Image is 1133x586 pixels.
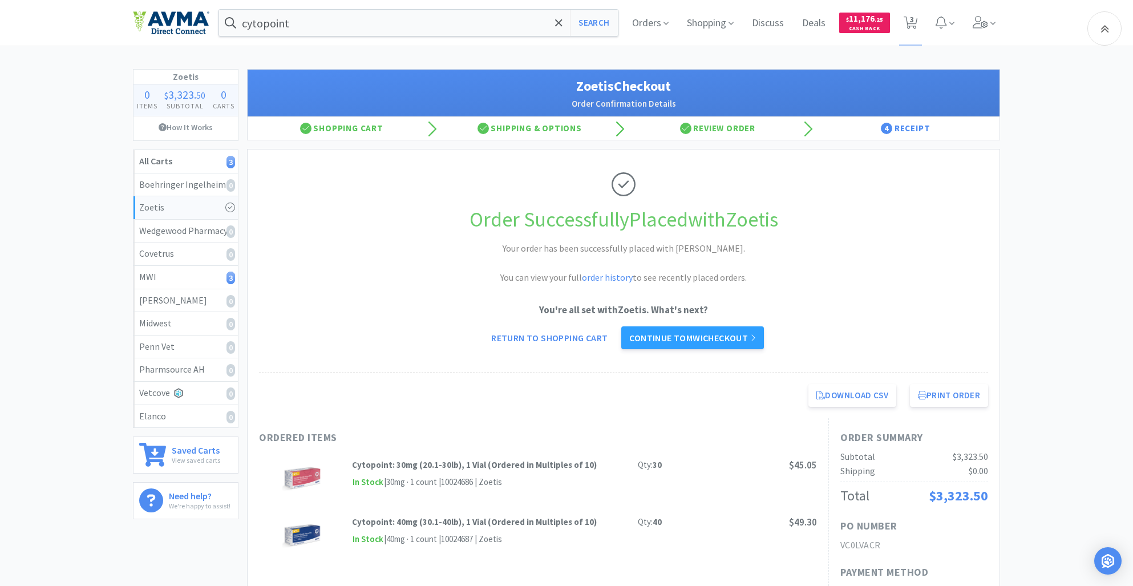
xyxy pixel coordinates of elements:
h1: PO Number [840,518,897,535]
h4: Items [133,100,161,111]
strong: 40 [653,516,662,527]
span: 4 [881,123,892,134]
h1: Order Summary [840,430,988,446]
strong: 30 [653,459,662,470]
input: Search by item, sku, manufacturer, ingredient, size... [219,10,618,36]
button: Print Order [910,384,988,407]
span: Cash Back [846,26,883,33]
span: 0 [144,87,150,102]
p: View saved carts [172,455,220,466]
span: $ [846,16,849,23]
a: Saved CartsView saved carts [133,437,238,474]
i: 0 [226,179,235,192]
i: 0 [226,341,235,354]
h1: Payment Method [840,564,928,581]
a: MWI3 [133,266,238,289]
img: e4e33dab9f054f5782a47901c742baa9_102.png [133,11,209,35]
button: Search [570,10,617,36]
span: 11,176 [846,13,883,24]
p: We're happy to assist! [169,500,230,511]
div: Elanco [139,409,232,424]
div: Review Order [624,117,812,140]
div: Vetcove [139,386,232,401]
a: All Carts3 [133,150,238,173]
div: MWI [139,270,232,285]
span: In Stock [352,475,384,490]
a: 3 [899,19,922,30]
h6: Saved Carts [172,443,220,455]
h1: Zoetis Checkout [259,75,988,97]
span: . 25 [875,16,883,23]
a: Discuss [747,18,788,29]
div: Wedgewood Pharmacy [139,224,232,239]
div: Midwest [139,316,232,331]
h2: Order Confirmation Details [259,97,988,111]
i: 0 [226,295,235,308]
a: Boehringer Ingelheim0 [133,173,238,197]
span: $0.00 [969,465,988,476]
i: 0 [226,387,235,400]
i: 0 [226,411,235,423]
h2: VC0LVACR [840,538,988,553]
strong: Cytopoint: 30mg (20.1-30lb), 1 Vial (Ordered in Multiples of 10) [352,459,597,470]
span: $45.05 [789,459,817,471]
span: $3,323.50 [953,451,988,462]
span: 50 [196,90,205,101]
h6: Need help? [169,488,230,500]
div: Receipt [812,117,1000,140]
strong: All Carts [139,155,172,167]
a: Zoetis [133,196,238,220]
span: 3,323 [168,87,194,102]
h1: Ordered Items [259,430,601,446]
a: Wedgewood Pharmacy0 [133,220,238,243]
a: Download CSV [808,384,896,407]
span: $3,323.50 [929,487,988,504]
div: Shopping Cart [248,117,436,140]
div: Total [840,485,869,507]
h4: Subtotal [161,100,209,111]
div: Qty: [638,458,662,472]
span: $ [164,90,168,101]
span: 0 [221,87,226,102]
div: Qty: [638,515,662,529]
div: Penn Vet [139,340,232,354]
span: | 40mg · 1 count [384,534,437,544]
a: Deals [798,18,830,29]
a: Elanco0 [133,405,238,428]
a: Pharmsource AH0 [133,358,238,382]
h1: Order Successfully Placed with Zoetis [259,203,988,236]
div: Zoetis [139,200,232,215]
i: 3 [226,156,235,168]
a: Return to Shopping Cart [483,326,616,349]
div: . [161,89,209,100]
div: | 10024687 | Zoetis [437,532,502,546]
i: 0 [226,225,235,238]
strong: Cytopoint: 40mg (30.1-40lb), 1 Vial (Ordered in Multiples of 10) [352,516,597,527]
div: Boehringer Ingelheim [139,177,232,192]
span: In Stock [352,532,384,547]
a: Vetcove0 [133,382,238,405]
a: order history [582,272,633,283]
a: Continue toMWIcheckout [621,326,763,349]
div: Subtotal [840,450,875,464]
div: [PERSON_NAME] [139,293,232,308]
span: $49.30 [789,516,817,528]
h1: Zoetis [133,70,238,84]
div: Covetrus [139,246,232,261]
span: | 30mg · 1 count [384,476,437,487]
div: Shipping [840,464,875,479]
a: [PERSON_NAME]0 [133,289,238,313]
i: 0 [226,248,235,261]
a: $11,176.25Cash Back [839,7,890,38]
a: How It Works [133,116,238,138]
a: Midwest0 [133,312,238,336]
p: You're all set with Zoetis . What's next? [259,302,988,318]
div: | 10024686 | Zoetis [437,475,502,489]
div: Shipping & Options [436,117,624,140]
a: Penn Vet0 [133,336,238,359]
div: Open Intercom Messenger [1094,547,1122,575]
i: 0 [226,318,235,330]
a: Covetrus0 [133,243,238,266]
i: 3 [226,272,235,284]
i: 0 [226,364,235,377]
